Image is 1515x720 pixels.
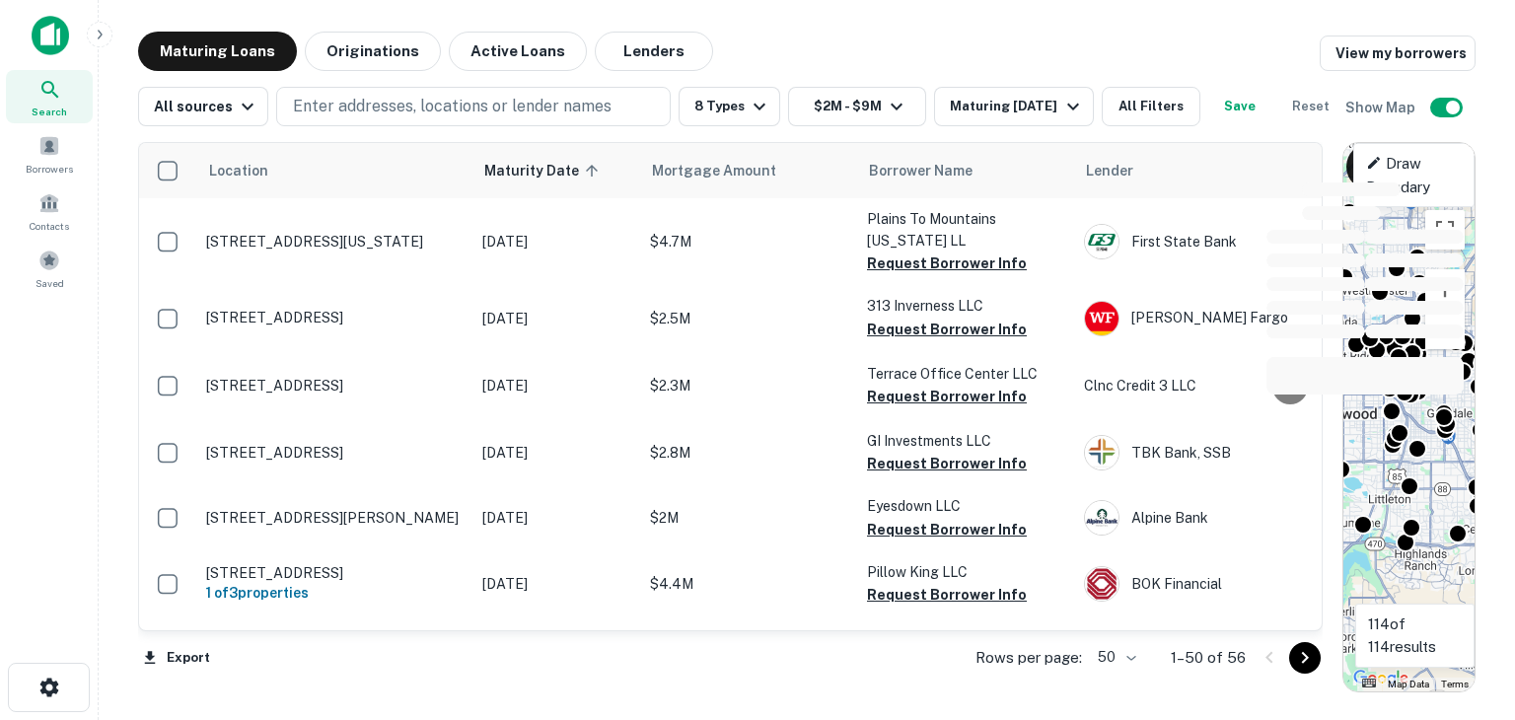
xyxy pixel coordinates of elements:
[640,143,857,198] th: Mortgage Amount
[1090,643,1139,672] div: 50
[650,507,847,529] p: $2M
[867,626,1064,670] p: Ubergrippen RE VEN NE Denver LLC
[1171,646,1246,670] p: 1–50 of 56
[652,159,802,182] span: Mortgage Amount
[867,385,1027,408] button: Request Borrower Info
[6,70,93,123] a: Search
[305,32,441,71] button: Originations
[293,95,612,118] p: Enter addresses, locations or lender names
[1086,159,1133,182] span: Lender
[1084,435,1380,470] div: TBK Bank, SSB
[206,377,463,395] p: [STREET_ADDRESS]
[867,561,1064,583] p: Pillow King LLC
[1388,678,1429,691] button: Map Data
[1085,567,1118,601] img: picture
[857,143,1074,198] th: Borrower Name
[6,127,93,180] a: Borrowers
[867,295,1064,317] p: 313 Inverness LLC
[449,32,587,71] button: Active Loans
[1084,224,1380,259] div: First State Bank
[154,95,259,118] div: All sources
[482,573,630,595] p: [DATE]
[482,442,630,464] p: [DATE]
[975,646,1082,670] p: Rows per page:
[679,87,780,126] button: 8 Types
[6,184,93,238] a: Contacts
[1085,436,1118,469] img: picture
[1345,97,1418,118] h6: Show Map
[934,87,1093,126] button: Maturing [DATE]
[482,231,630,252] p: [DATE]
[206,582,463,604] h6: 1 of 3 properties
[867,363,1064,385] p: Terrace Office Center LLC
[650,231,847,252] p: $4.7M
[1441,679,1469,689] a: Terms (opens in new tab)
[208,159,268,182] span: Location
[484,159,605,182] span: Maturity Date
[482,308,630,329] p: [DATE]
[206,309,463,326] p: [STREET_ADDRESS]
[276,87,671,126] button: Enter addresses, locations or lender names
[869,159,973,182] span: Borrower Name
[867,495,1064,517] p: Eyesdown LLC
[1084,301,1380,336] div: [PERSON_NAME] Fargo
[472,143,640,198] th: Maturity Date
[867,583,1027,607] button: Request Borrower Info
[1102,87,1200,126] button: All Filters
[206,444,463,462] p: [STREET_ADDRESS]
[650,442,847,464] p: $2.8M
[1348,666,1413,691] img: Google
[1343,143,1475,691] div: 0 0
[196,143,472,198] th: Location
[1368,612,1462,659] p: 114 of 114 results
[36,275,64,291] span: Saved
[206,564,463,582] p: [STREET_ADDRESS]
[1279,87,1342,126] button: Reset
[1085,302,1118,335] img: picture
[650,375,847,396] p: $2.3M
[1084,500,1380,536] div: Alpine Bank
[138,643,215,673] button: Export
[1366,152,1462,198] p: Draw Boundary
[1085,225,1118,258] img: picture
[595,32,713,71] button: Lenders
[138,32,297,71] button: Maturing Loans
[482,507,630,529] p: [DATE]
[32,104,67,119] span: Search
[1348,666,1413,691] a: Open this area in Google Maps (opens a new window)
[26,161,73,177] span: Borrowers
[867,318,1027,341] button: Request Borrower Info
[1320,36,1476,71] a: View my borrowers
[867,252,1027,275] button: Request Borrower Info
[6,242,93,295] a: Saved
[788,87,926,126] button: $2M - $9M
[1084,566,1380,602] div: BOK Financial
[1085,501,1118,535] img: picture
[1084,375,1380,396] p: Clnc Credit 3 LLC
[950,95,1084,118] div: Maturing [DATE]
[1074,143,1390,198] th: Lender
[650,573,847,595] p: $4.4M
[1362,679,1376,687] button: Keyboard shortcuts
[206,509,463,527] p: [STREET_ADDRESS][PERSON_NAME]
[1289,642,1321,674] button: Go to next page
[32,16,69,55] img: capitalize-icon.png
[650,308,847,329] p: $2.5M
[1208,87,1271,126] button: Save your search to get updates of matches that match your search criteria.
[867,452,1027,475] button: Request Borrower Info
[138,87,268,126] button: All sources
[482,375,630,396] p: [DATE]
[867,208,1064,252] p: Plains To Mountains [US_STATE] LL
[30,218,69,234] span: Contacts
[867,430,1064,452] p: GI Investments LLC
[1416,562,1515,657] iframe: Chat Widget
[867,518,1027,541] button: Request Borrower Info
[206,233,463,251] p: [STREET_ADDRESS][US_STATE]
